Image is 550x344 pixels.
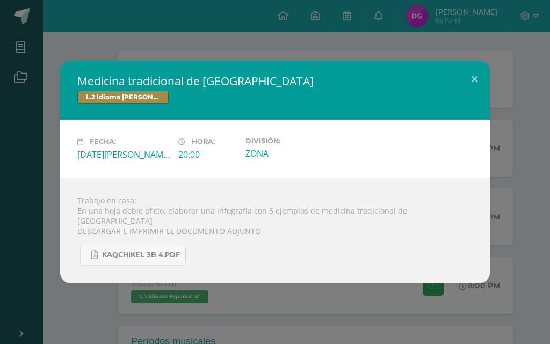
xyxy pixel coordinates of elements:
[459,61,490,97] button: Close (Esc)
[178,149,237,160] div: 20:00
[80,245,186,266] a: KAQCHIKEL 3B 4.pdf
[245,148,338,159] div: ZONA
[60,178,490,283] div: Trabajo en casa: En una hoja doble oficio, elaborar una infografía con 5 ejemplos de medicina tra...
[77,91,169,104] span: L.2 Idioma [PERSON_NAME]
[90,138,116,146] span: Fecha:
[192,138,215,146] span: Hora:
[245,137,338,145] label: División:
[102,251,180,259] span: KAQCHIKEL 3B 4.pdf
[77,149,170,160] div: [DATE][PERSON_NAME]
[77,74,473,89] h2: Medicina tradicional de [GEOGRAPHIC_DATA]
